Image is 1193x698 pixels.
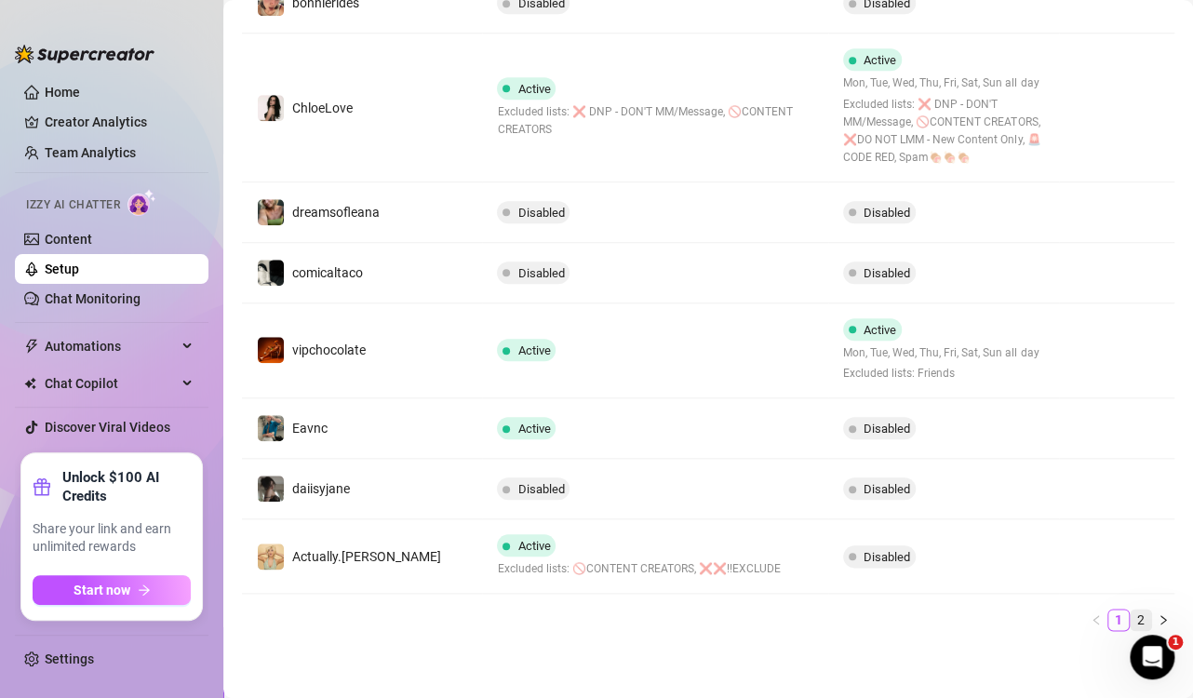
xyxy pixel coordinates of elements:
a: Setup [45,262,79,276]
a: Chat Monitoring [45,291,141,306]
span: Excluded lists: 🚫CONTENT CREATORS, ❌❌!!EXCLUDE [497,560,780,578]
button: Start nowarrow-right [33,575,191,605]
a: Team Analytics [45,145,136,160]
img: Actually.Maria [258,544,284,570]
img: ChloeLove [258,95,284,121]
span: ChloeLove [292,101,353,115]
a: Settings [45,651,94,666]
a: Creator Analytics [45,107,194,137]
a: Discover Viral Videos [45,420,170,435]
img: daiisyjane [258,476,284,502]
span: Start now [74,583,130,597]
span: Actually.[PERSON_NAME] [292,549,441,564]
span: arrow-right [138,584,151,597]
span: comicaltaco [292,265,363,280]
span: Eavnc [292,421,328,436]
span: vipchocolate [292,342,366,357]
span: thunderbolt [24,339,39,354]
span: Disabled [864,266,910,280]
span: Active [517,539,550,553]
span: Active [517,422,550,436]
img: logo-BBDzfeDw.svg [15,45,154,63]
span: Izzy AI Chatter [26,196,120,214]
span: Mon, Tue, Wed, Thu, Fri, Sat, Sun all day [843,74,1044,92]
span: left [1091,614,1102,625]
span: Disabled [864,422,910,436]
iframe: Intercom live chat [1130,635,1174,679]
span: gift [33,477,51,496]
img: comicaltaco [258,260,284,286]
span: Active [517,82,550,96]
li: Next Page [1152,609,1174,631]
span: Excluded lists: Friends [843,365,1039,383]
span: Active [864,53,896,67]
span: Active [864,323,896,337]
img: Chat Copilot [24,377,36,390]
li: 1 [1107,609,1130,631]
span: Active [517,343,550,357]
strong: Unlock $100 AI Credits [62,468,191,505]
button: right [1152,609,1174,631]
span: daiisyjane [292,481,350,496]
span: Disabled [517,482,564,496]
span: Disabled [517,266,564,280]
a: Content [45,232,92,247]
span: 1 [1168,635,1183,650]
span: Disabled [864,550,910,564]
span: Disabled [864,482,910,496]
img: Eavnc [258,415,284,441]
a: 2 [1131,610,1151,630]
span: Share your link and earn unlimited rewards [33,520,191,557]
span: Mon, Tue, Wed, Thu, Fri, Sat, Sun all day [843,344,1039,362]
button: left [1085,609,1107,631]
span: Excluded lists: ❌ DNP - DON'T MM/Message, 🚫CONTENT CREATORS, ❌DO NOT LMM - New Content Only, 🚨 CO... [843,96,1044,166]
span: dreamsofleana [292,205,380,220]
a: 1 [1108,610,1129,630]
span: Excluded lists: ❌ DNP - DON'T MM/Message, 🚫CONTENT CREATORS [497,103,813,139]
img: vipchocolate [258,337,284,363]
span: Disabled [517,206,564,220]
a: Home [45,85,80,100]
span: right [1158,614,1169,625]
span: Chat Copilot [45,369,177,398]
span: Automations [45,331,177,361]
img: AI Chatter [127,189,156,216]
img: dreamsofleana [258,199,284,225]
span: Disabled [864,206,910,220]
li: Previous Page [1085,609,1107,631]
li: 2 [1130,609,1152,631]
